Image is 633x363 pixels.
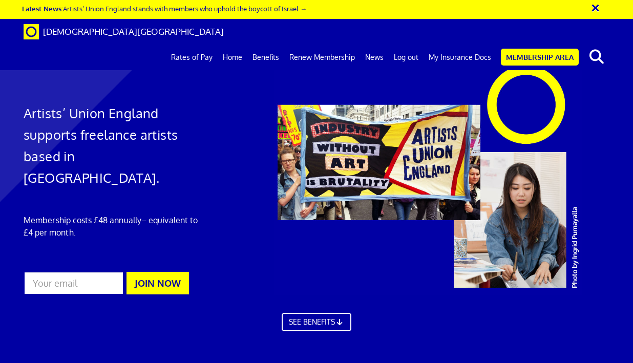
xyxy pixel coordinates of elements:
a: Benefits [247,45,284,70]
h1: Artists’ Union England supports freelance artists based in [GEOGRAPHIC_DATA]. [24,102,208,188]
a: Renew Membership [284,45,360,70]
a: News [360,45,389,70]
button: JOIN NOW [126,272,189,294]
a: Log out [389,45,424,70]
a: Membership Area [501,49,579,66]
button: search [581,46,612,68]
a: Brand [DEMOGRAPHIC_DATA][GEOGRAPHIC_DATA] [16,19,231,45]
strong: Latest News: [22,4,63,13]
a: My Insurance Docs [424,45,496,70]
input: Your email [24,271,124,295]
span: [DEMOGRAPHIC_DATA][GEOGRAPHIC_DATA] [43,26,224,37]
a: Home [218,45,247,70]
a: Latest News:Artists’ Union England stands with members who uphold the boycott of Israel → [22,4,307,13]
a: Rates of Pay [166,45,218,70]
p: Membership costs £48 annually – equivalent to £4 per month. [24,214,208,239]
a: SEE BENEFITS [282,313,351,331]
